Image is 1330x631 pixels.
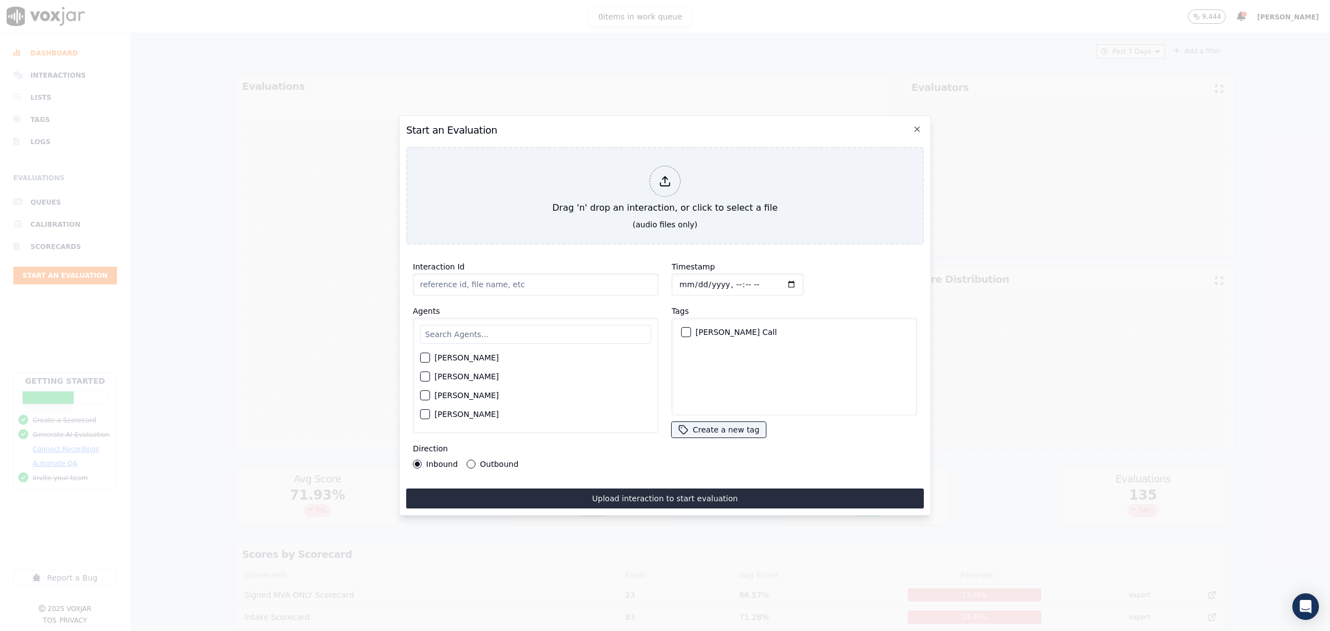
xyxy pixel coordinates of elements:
[548,161,782,219] div: Drag 'n' drop an interaction, or click to select a file
[413,273,658,296] input: reference id, file name, etc
[413,444,448,453] label: Direction
[633,219,698,230] div: (audio files only)
[420,325,651,344] input: Search Agents...
[413,262,464,271] label: Interaction Id
[1292,593,1319,620] div: Open Intercom Messenger
[406,147,924,245] button: Drag 'n' drop an interaction, or click to select a file (audio files only)
[434,373,499,380] label: [PERSON_NAME]
[480,460,518,468] label: Outbound
[426,460,458,468] label: Inbound
[434,354,499,362] label: [PERSON_NAME]
[672,307,689,316] label: Tags
[672,262,715,271] label: Timestamp
[695,328,777,336] label: [PERSON_NAME] Call
[406,488,924,508] button: Upload interaction to start evaluation
[434,410,499,418] label: [PERSON_NAME]
[672,422,766,437] button: Create a new tag
[434,391,499,399] label: [PERSON_NAME]
[406,123,924,138] h2: Start an Evaluation
[413,307,440,316] label: Agents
